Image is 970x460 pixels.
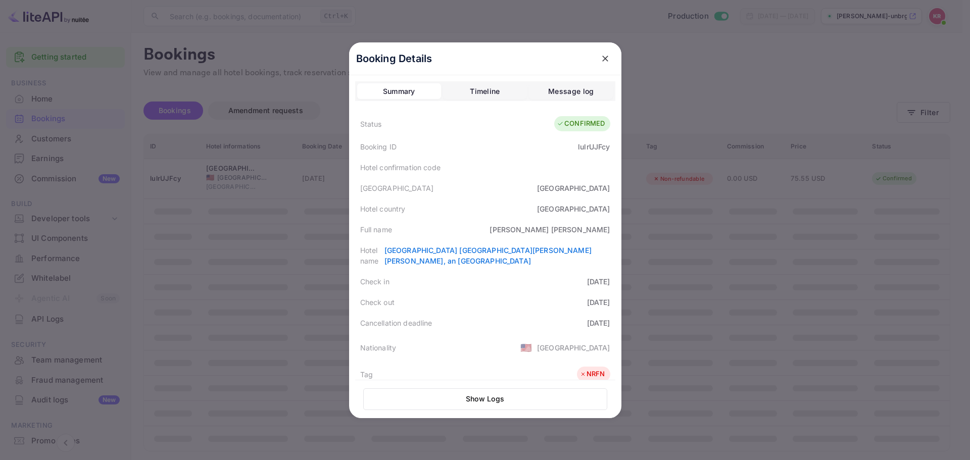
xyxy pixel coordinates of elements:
div: Status [360,119,382,129]
div: [DATE] [587,318,610,328]
div: Booking ID [360,141,397,152]
button: close [596,49,614,68]
p: Booking Details [356,51,432,66]
button: Message log [529,83,613,99]
div: Nationality [360,342,397,353]
a: [GEOGRAPHIC_DATA] [GEOGRAPHIC_DATA][PERSON_NAME][PERSON_NAME], an [GEOGRAPHIC_DATA] [384,246,592,265]
span: United States [520,338,532,356]
div: Cancellation deadline [360,318,432,328]
div: NRFN [579,369,605,379]
div: [DATE] [587,276,610,287]
div: Hotel confirmation code [360,162,441,173]
div: [GEOGRAPHIC_DATA] [360,183,434,193]
div: [PERSON_NAME] [PERSON_NAME] [490,224,610,235]
div: [GEOGRAPHIC_DATA] [537,183,610,193]
div: Message log [548,85,594,97]
div: Summary [383,85,415,97]
div: Hotel name [360,245,384,266]
div: lulrUJFcy [578,141,610,152]
div: Hotel country [360,203,406,214]
div: [DATE] [587,297,610,308]
div: Check in [360,276,390,287]
div: [GEOGRAPHIC_DATA] [537,203,610,214]
button: Show Logs [363,388,607,410]
div: Tag [360,369,373,380]
div: Check out [360,297,395,308]
div: [GEOGRAPHIC_DATA] [537,342,610,353]
button: Timeline [443,83,527,99]
button: Summary [357,83,441,99]
div: CONFIRMED [557,119,605,129]
div: Timeline [470,85,500,97]
div: Full name [360,224,392,235]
